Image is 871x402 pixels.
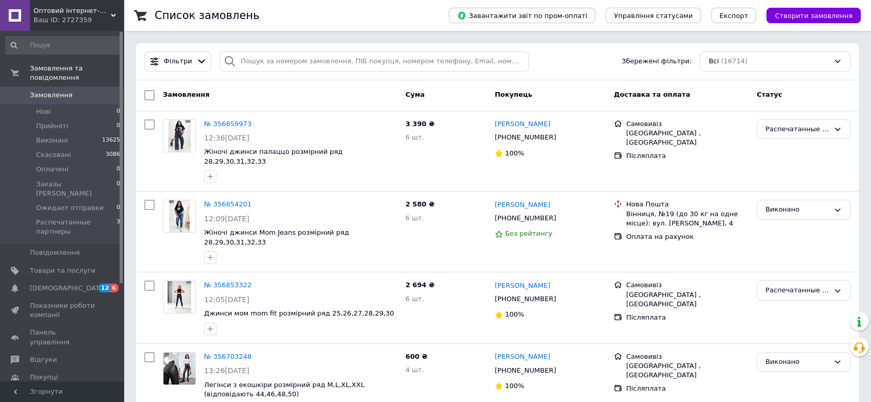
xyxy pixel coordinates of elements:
a: Джинси мом mom fit розмірний ряд 25,26,27,28,29,30 [204,309,394,317]
span: 100% [505,149,524,157]
span: Замовлення [163,91,209,98]
div: [GEOGRAPHIC_DATA] , [GEOGRAPHIC_DATA] [626,129,748,147]
span: 3 390 ₴ [406,120,434,128]
img: Фото товару [163,353,195,384]
span: 3 [116,218,120,236]
div: Самовивіз [626,119,748,129]
span: Без рейтингу [505,230,552,237]
span: Ожидает отправки [36,203,104,213]
div: Самовивіз [626,281,748,290]
span: Виконані [36,136,68,145]
span: [DEMOGRAPHIC_DATA] [30,284,106,293]
span: Статус [757,91,782,98]
span: Товари та послуги [30,266,95,275]
span: 13:26[DATE] [204,366,249,375]
a: Створити замовлення [756,11,861,19]
span: Замовлення та повідомлення [30,64,124,82]
div: Післяплата [626,384,748,393]
span: Експорт [719,12,748,20]
a: Жіночі джинси Mom Jeans розмірний ряд 28,29,30,31,32,33 [204,229,349,246]
span: 0 [116,165,120,174]
img: Фото товару [169,200,190,232]
div: Вінниця, №19 (до 30 кг на одне місце): вул. [PERSON_NAME], 4 [626,209,748,228]
div: Ваш ID: 2727359 [33,15,124,25]
span: Відгуки [30,355,57,364]
a: № 356859973 [204,120,252,128]
span: 6 шт. [406,133,424,141]
div: Виконано [765,357,829,368]
span: 600 ₴ [406,353,428,360]
span: Всі [709,57,719,66]
a: [PERSON_NAME] [495,200,550,210]
span: 6 [110,284,119,292]
div: [GEOGRAPHIC_DATA] , [GEOGRAPHIC_DATA] [626,290,748,309]
span: Оптовий інтернет-магазин "Shoppingonline" [33,6,111,15]
span: Завантажити звіт по пром-оплаті [457,11,587,20]
div: [GEOGRAPHIC_DATA] , [GEOGRAPHIC_DATA] [626,361,748,380]
span: Замовлення [30,91,73,100]
button: Управління статусами [606,8,701,23]
div: Нова Пошта [626,200,748,209]
span: 2 580 ₴ [406,200,434,208]
input: Пошук за номером замовлення, ПІБ покупця, номером телефону, Email, номером накладної [220,51,529,72]
div: [PHONE_NUMBER] [493,292,558,306]
span: Управління статусами [614,12,693,20]
input: Пошук [5,36,121,55]
span: Покупці [30,373,58,382]
span: 0 [116,203,120,213]
a: Фото товару [163,281,196,313]
span: 12:05[DATE] [204,295,249,304]
a: № 356853322 [204,281,252,289]
div: Виконано [765,204,829,215]
span: 0 [116,107,120,116]
span: 12:09[DATE] [204,215,249,223]
span: Доставка та оплата [614,91,690,98]
h1: Список замовлень [155,9,259,22]
div: Распечатанные партнеры [765,124,829,135]
a: Фото товару [163,200,196,233]
button: Створити замовлення [766,8,861,23]
span: 100% [505,382,524,390]
span: 0 [116,180,120,198]
div: Оплата на рахунок [626,232,748,241]
a: Легінси з екошкіри розмірний ряд M,L,XL,XXL (відповідають 44,46,48,50) [204,381,364,398]
a: № 356703248 [204,353,252,360]
div: Післяплата [626,151,748,161]
span: 6 шт. [406,295,424,303]
span: Повідомлення [30,248,80,257]
span: 3086 [106,150,120,160]
span: Прийняті [36,121,68,131]
div: Післяплата [626,313,748,322]
button: Експорт [711,8,757,23]
span: (16714) [721,57,748,65]
img: Фото товару [167,281,192,313]
span: Оплачені [36,165,69,174]
a: Фото товару [163,352,196,385]
a: [PERSON_NAME] [495,119,550,129]
span: Створити замовлення [775,12,852,20]
span: 12 [98,284,110,292]
span: Фільтри [164,57,192,66]
div: Самовивіз [626,352,748,361]
span: 100% [505,310,524,318]
div: [PHONE_NUMBER] [493,212,558,225]
span: Скасовані [36,150,71,160]
span: 0 [116,121,120,131]
a: Фото товару [163,119,196,152]
a: № 356854201 [204,200,252,208]
div: [PHONE_NUMBER] [493,364,558,377]
span: 6 шт. [406,214,424,222]
span: Панель управління [30,328,95,346]
a: [PERSON_NAME] [495,352,550,362]
span: Cума [406,91,425,98]
img: Фото товару [168,120,190,152]
span: Распечатанные партнеры [36,218,116,236]
span: 2 694 ₴ [406,281,434,289]
a: Жіночі джинси палаццо розмірний ряд 28,29,30,31,32,33 [204,148,343,165]
button: Завантажити звіт по пром-оплаті [449,8,595,23]
span: Показники роботи компанії [30,301,95,320]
